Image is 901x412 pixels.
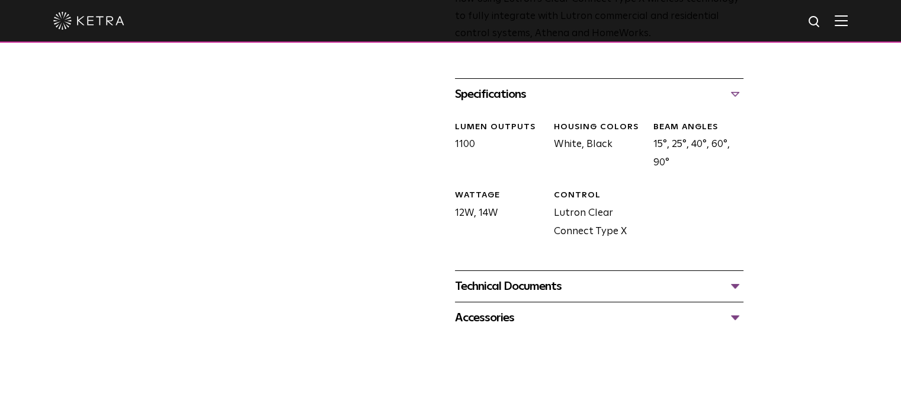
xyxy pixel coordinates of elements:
div: 1100 [446,122,545,173]
div: CONTROL [554,190,644,202]
div: HOUSING COLORS [554,122,644,133]
img: ketra-logo-2019-white [53,12,124,30]
div: 12W, 14W [446,190,545,241]
div: WATTAGE [455,190,545,202]
div: White, Black [545,122,644,173]
div: Accessories [455,308,743,327]
div: Specifications [455,85,743,104]
div: 15°, 25°, 40°, 60°, 90° [644,122,743,173]
div: LUMEN OUTPUTS [455,122,545,133]
div: Lutron Clear Connect Type X [545,190,644,241]
div: Technical Documents [455,277,743,296]
img: Hamburger%20Nav.svg [835,15,848,26]
img: search icon [807,15,822,30]
div: BEAM ANGLES [653,122,743,133]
